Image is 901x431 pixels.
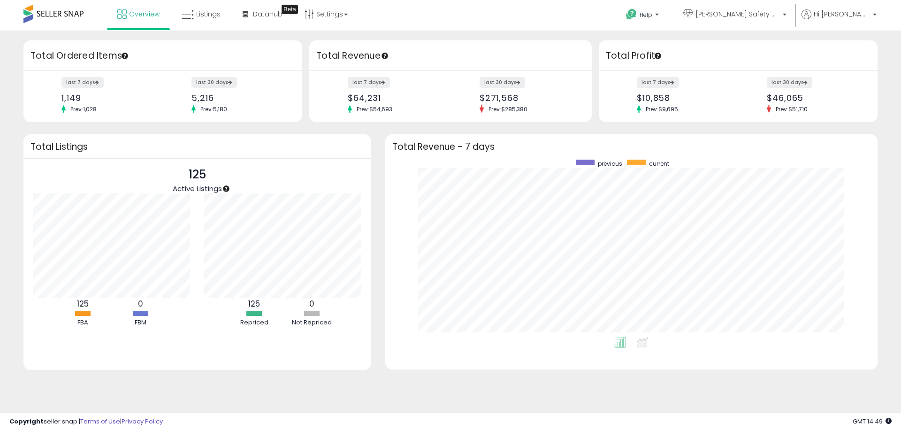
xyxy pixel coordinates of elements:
span: Prev: $285,380 [484,105,532,113]
div: $64,231 [348,93,443,103]
a: Help [618,1,668,31]
div: Tooltip anchor [121,52,129,60]
div: seller snap | | [9,417,163,426]
div: 5,216 [191,93,286,103]
p: 125 [173,166,222,184]
h3: Total Revenue [316,49,585,62]
span: 2025-09-10 14:49 GMT [853,417,892,426]
div: $10,858 [637,93,731,103]
div: FBM [112,318,168,327]
div: Tooltip anchor [282,5,298,14]
div: Tooltip anchor [222,185,230,193]
strong: Copyright [9,417,44,426]
i: Get Help [626,8,637,20]
h3: Total Listings [31,143,364,150]
a: Hi [PERSON_NAME] [802,9,877,31]
span: current [649,160,669,168]
a: Privacy Policy [122,417,163,426]
span: Hi [PERSON_NAME] [814,9,870,19]
label: last 7 days [61,77,104,88]
span: Overview [129,9,160,19]
span: Prev: 5,180 [196,105,232,113]
span: Prev: 1,028 [66,105,101,113]
label: last 7 days [637,77,679,88]
b: 0 [309,298,314,309]
div: FBA [54,318,111,327]
h3: Total Ordered Items [31,49,295,62]
h3: Total Profit [606,49,870,62]
span: previous [598,160,622,168]
h3: Total Revenue - 7 days [392,143,870,150]
span: Help [640,11,652,19]
span: Prev: $54,693 [352,105,397,113]
div: Tooltip anchor [654,52,662,60]
div: Not Repriced [284,318,340,327]
div: $271,568 [480,93,575,103]
b: 0 [138,298,143,309]
div: Repriced [226,318,283,327]
b: 125 [248,298,260,309]
div: $46,065 [767,93,861,103]
span: Active Listings [173,184,222,193]
span: Listings [196,9,221,19]
b: 125 [77,298,89,309]
label: last 30 days [191,77,237,88]
span: DataHub [253,9,283,19]
span: Prev: $9,695 [641,105,683,113]
span: [PERSON_NAME] Safety & Supply [695,9,780,19]
label: last 30 days [767,77,812,88]
a: Terms of Use [80,417,120,426]
div: 1,149 [61,93,156,103]
label: last 7 days [348,77,390,88]
label: last 30 days [480,77,525,88]
span: Prev: $51,710 [771,105,812,113]
div: Tooltip anchor [381,52,389,60]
